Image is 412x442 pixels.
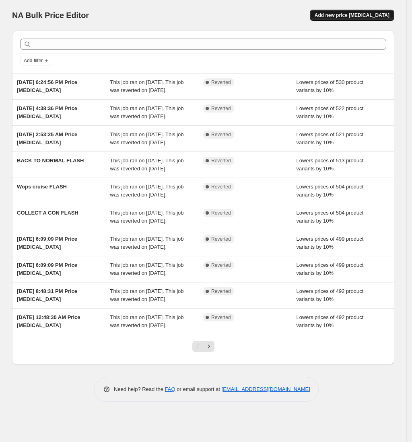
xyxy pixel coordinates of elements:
button: Add filter [20,56,52,65]
button: Add new price [MEDICAL_DATA] [310,10,394,21]
span: [DATE] 8:48:31 PM Price [MEDICAL_DATA] [17,288,77,302]
span: Reverted [211,184,231,190]
span: [DATE] 4:38:36 PM Price [MEDICAL_DATA] [17,105,77,119]
span: Lowers prices of 504 product variants by 10% [297,184,364,198]
span: Add filter [24,57,43,64]
span: Reverted [211,236,231,242]
a: FAQ [165,386,175,392]
span: BACK TO NORMAL FLASH [17,158,84,164]
span: This job ran on [DATE]. This job was reverted on [DATE]. [110,262,184,276]
span: Lowers prices of 492 product variants by 10% [297,288,364,302]
span: Reverted [211,262,231,268]
span: This job ran on [DATE]. This job was reverted on [DATE]. [110,131,184,145]
span: [DATE] 12:48:30 AM Price [MEDICAL_DATA] [17,314,80,328]
span: Need help? Read the [114,386,165,392]
a: [EMAIL_ADDRESS][DOMAIN_NAME] [222,386,310,392]
span: Lowers prices of 504 product variants by 10% [297,210,364,224]
span: This job ran on [DATE]. This job was reverted on [DATE]. [110,210,184,224]
span: Lowers prices of 513 product variants by 10% [297,158,364,172]
span: Reverted [211,131,231,138]
span: Lowers prices of 522 product variants by 10% [297,105,364,119]
span: Lowers prices of 499 product variants by 10% [297,236,364,250]
span: This job ran on [DATE]. This job was reverted on [DATE]. [110,105,184,119]
span: NA Bulk Price Editor [12,11,89,20]
span: This job ran on [DATE]. This job was reverted on [DATE]. [110,158,184,172]
span: Lowers prices of 521 product variants by 10% [297,131,364,145]
span: Reverted [211,288,231,295]
span: This job ran on [DATE]. This job was reverted on [DATE]. [110,184,184,198]
span: This job ran on [DATE]. This job was reverted on [DATE]. [110,288,184,302]
span: [DATE] 6:09:09 PM Price [MEDICAL_DATA] [17,262,77,276]
span: [DATE] 6:24:56 PM Price [MEDICAL_DATA] [17,79,77,93]
span: Lowers prices of 530 product variants by 10% [297,79,364,93]
span: COLLECT A CON FLASH [17,210,78,216]
span: Reverted [211,105,231,112]
span: Lowers prices of 499 product variants by 10% [297,262,364,276]
span: Reverted [211,210,231,216]
button: Next [203,341,214,352]
span: Wops cruise FLASH [17,184,67,190]
span: This job ran on [DATE]. This job was reverted on [DATE]. [110,79,184,93]
span: This job ran on [DATE]. This job was reverted on [DATE]. [110,236,184,250]
span: or email support at [175,386,222,392]
span: [DATE] 6:09:09 PM Price [MEDICAL_DATA] [17,236,77,250]
nav: Pagination [192,341,214,352]
span: [DATE] 2:53:25 AM Price [MEDICAL_DATA] [17,131,77,145]
span: This job ran on [DATE]. This job was reverted on [DATE]. [110,314,184,328]
span: Reverted [211,79,231,86]
span: Reverted [211,314,231,321]
span: Reverted [211,158,231,164]
span: Lowers prices of 492 product variants by 10% [297,314,364,328]
span: Add new price [MEDICAL_DATA] [315,12,389,18]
